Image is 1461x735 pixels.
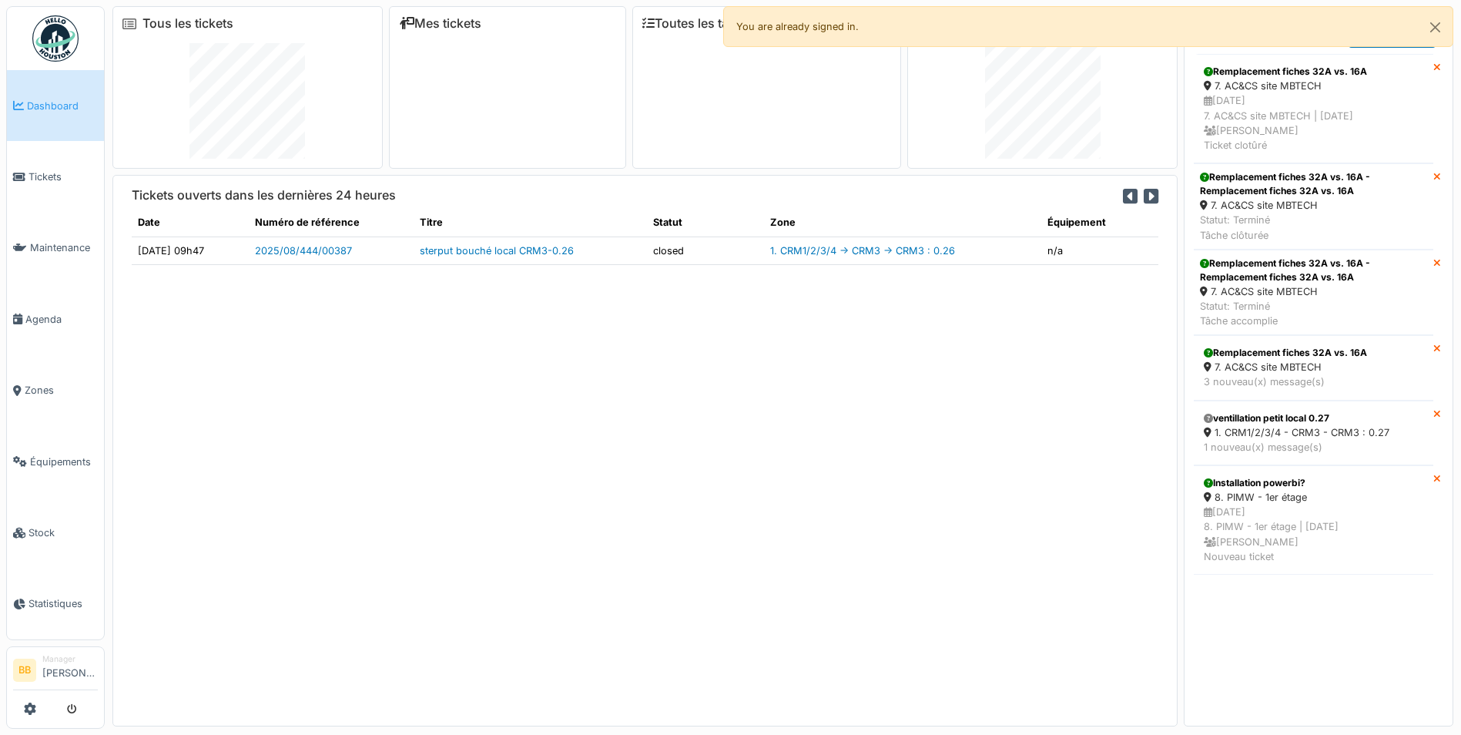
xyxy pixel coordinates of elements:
[255,245,352,257] a: 2025/08/444/00387
[7,141,104,212] a: Tickets
[1204,93,1423,153] div: [DATE] 7. AC&CS site MBTECH | [DATE] [PERSON_NAME] Ticket clotûré
[7,213,104,284] a: Maintenance
[1204,346,1423,360] div: Remplacement fiches 32A vs. 16A
[42,653,98,665] div: Manager
[1200,198,1427,213] div: 7. AC&CS site MBTECH
[1194,465,1433,575] a: Installation powerbi? 8. PIMW - 1er étage [DATE]8. PIMW - 1er étage | [DATE] [PERSON_NAME]Nouveau...
[28,596,98,611] span: Statistiques
[1204,360,1423,374] div: 7. AC&CS site MBTECH
[1194,401,1433,465] a: ventillation petit local 0.27 1. CRM1/2/3/4 - CRM3 - CRM3 : 0.27 1 nouveau(x) message(s)
[25,312,98,327] span: Agenda
[1194,163,1433,250] a: Remplacement fiches 32A vs. 16A - Remplacement fiches 32A vs. 16A 7. AC&CS site MBTECH Statut: Te...
[7,70,104,141] a: Dashboard
[13,659,36,682] li: BB
[32,15,79,62] img: Badge_color-CXgf-gQk.svg
[132,188,396,203] h6: Tickets ouverts dans les dernières 24 heures
[1204,476,1423,490] div: Installation powerbi?
[25,383,98,398] span: Zones
[1204,65,1423,79] div: Remplacement fiches 32A vs. 16A
[27,99,98,113] span: Dashboard
[1200,299,1427,328] div: Statut: Terminé Tâche accomplie
[1194,250,1433,336] a: Remplacement fiches 32A vs. 16A - Remplacement fiches 32A vs. 16A 7. AC&CS site MBTECH Statut: Te...
[764,209,1041,237] th: Zone
[642,16,757,31] a: Toutes les tâches
[7,355,104,426] a: Zones
[30,455,98,469] span: Équipements
[42,653,98,686] li: [PERSON_NAME]
[1200,213,1427,242] div: Statut: Terminé Tâche clôturée
[132,209,249,237] th: Date
[1200,284,1427,299] div: 7. AC&CS site MBTECH
[647,209,764,237] th: Statut
[30,240,98,255] span: Maintenance
[1204,411,1423,425] div: ventillation petit local 0.27
[13,653,98,690] a: BB Manager[PERSON_NAME]
[770,245,955,257] a: 1. CRM1/2/3/4 -> CRM3 -> CRM3 : 0.26
[1200,257,1427,284] div: Remplacement fiches 32A vs. 16A - Remplacement fiches 32A vs. 16A
[647,237,764,264] td: closed
[1200,170,1427,198] div: Remplacement fiches 32A vs. 16A - Remplacement fiches 32A vs. 16A
[1204,490,1423,505] div: 8. PIMW - 1er étage
[723,6,1454,47] div: You are already signed in.
[1204,374,1423,389] div: 3 nouveau(x) message(s)
[1204,425,1423,440] div: 1. CRM1/2/3/4 - CRM3 - CRM3 : 0.27
[7,569,104,639] a: Statistiques
[28,169,98,184] span: Tickets
[142,16,233,31] a: Tous les tickets
[1418,7,1453,48] button: Close
[1204,505,1423,564] div: [DATE] 8. PIMW - 1er étage | [DATE] [PERSON_NAME] Nouveau ticket
[7,284,104,354] a: Agenda
[7,426,104,497] a: Équipements
[1204,440,1423,455] div: 1 nouveau(x) message(s)
[1041,237,1158,264] td: n/a
[1041,209,1158,237] th: Équipement
[414,209,648,237] th: Titre
[1194,54,1433,163] a: Remplacement fiches 32A vs. 16A 7. AC&CS site MBTECH [DATE]7. AC&CS site MBTECH | [DATE] [PERSON_...
[132,237,249,264] td: [DATE] 09h47
[1204,79,1423,93] div: 7. AC&CS site MBTECH
[420,245,574,257] a: sterput bouché local CRM3-0.26
[28,525,98,540] span: Stock
[1194,335,1433,400] a: Remplacement fiches 32A vs. 16A 7. AC&CS site MBTECH 3 nouveau(x) message(s)
[399,16,481,31] a: Mes tickets
[7,497,104,568] a: Stock
[249,209,414,237] th: Numéro de référence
